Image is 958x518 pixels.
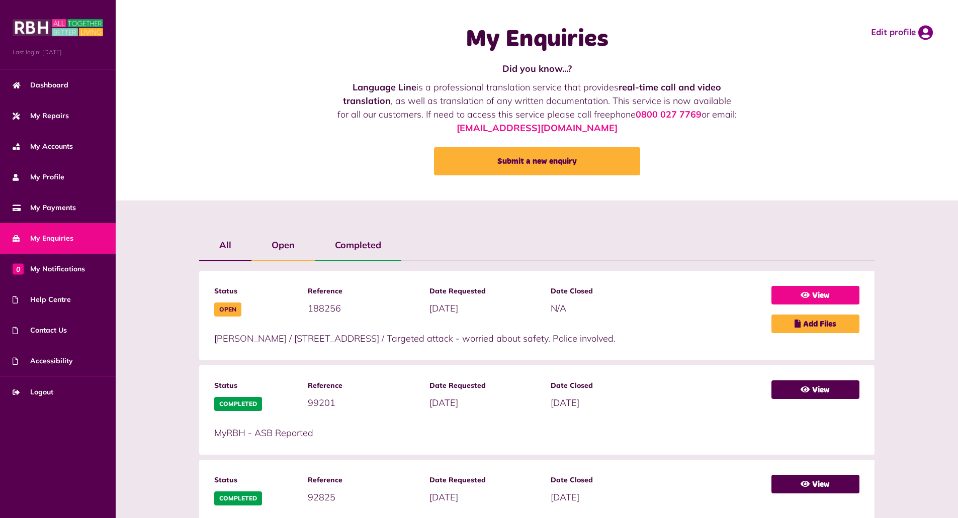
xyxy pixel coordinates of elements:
span: Completed [214,491,262,505]
span: Contact Us [13,325,67,336]
a: 0800 027 7769 [636,109,702,120]
h1: My Enquiries [336,25,738,54]
span: My Accounts [13,141,73,152]
span: Completed [214,397,262,411]
span: Help Centre [13,294,71,305]
span: 99201 [308,397,335,408]
span: Date Requested [429,380,541,391]
span: Reference [308,286,419,296]
span: Accessibility [13,356,73,366]
span: Status [214,380,298,391]
span: Date Requested [429,475,541,485]
label: Open [251,231,315,260]
a: View [771,286,859,304]
span: My Payments [13,202,76,213]
span: Date Requested [429,286,541,296]
a: [EMAIL_ADDRESS][DOMAIN_NAME] [457,122,618,134]
span: [DATE] [429,302,458,314]
span: My Enquiries [13,233,73,244]
span: N/A [551,302,566,314]
p: MyRBH - ASB Reported [214,426,761,440]
span: Open [214,302,241,317]
span: Reference [308,475,419,485]
span: Dashboard [13,80,68,90]
span: Date Closed [551,286,662,296]
strong: Did you know...? [502,63,572,74]
img: MyRBH [13,18,103,38]
span: Status [214,286,298,296]
a: Submit a new enquiry [434,147,640,175]
span: Reference [308,380,419,391]
a: Add Files [771,315,859,333]
label: Completed [315,231,401,260]
span: [DATE] [429,491,458,503]
a: Edit profile [871,25,933,40]
span: [DATE] [551,397,579,408]
span: 92825 [308,491,335,503]
strong: Language Line [353,81,416,93]
span: 0 [13,263,24,274]
a: View [771,380,859,399]
span: [DATE] [429,397,458,408]
span: Last login: [DATE] [13,48,103,57]
label: All [199,231,251,260]
span: Logout [13,387,53,397]
p: [PERSON_NAME] / [STREET_ADDRESS] / Targeted attack - worried about safety. Police involved. [214,332,761,345]
p: is a professional translation service that provides , as well as translation of any written docum... [336,80,738,135]
span: [DATE] [551,491,579,503]
span: Status [214,475,298,485]
strong: real-time call and video translation [343,81,722,107]
span: My Profile [13,172,64,182]
span: My Notifications [13,264,85,274]
span: Date Closed [551,380,662,391]
span: Date Closed [551,475,662,485]
a: View [771,475,859,493]
span: 188256 [308,302,341,314]
span: My Repairs [13,111,69,121]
